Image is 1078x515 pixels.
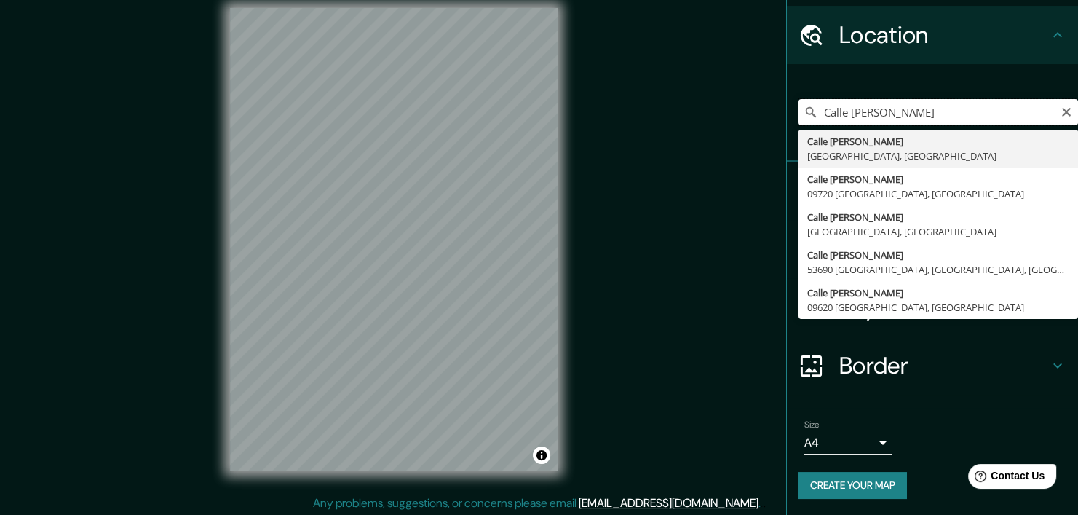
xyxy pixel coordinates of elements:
[313,495,761,512] p: Any problems, suggestions, or concerns please email .
[948,458,1062,499] iframe: Help widget launcher
[807,172,1069,186] div: Calle [PERSON_NAME]
[804,419,820,431] label: Size
[798,99,1078,125] input: Pick your city or area
[798,472,907,499] button: Create your map
[804,431,892,455] div: A4
[839,351,1049,380] h4: Border
[787,278,1078,337] div: Layout
[761,495,763,512] div: .
[579,495,758,511] a: [EMAIL_ADDRESS][DOMAIN_NAME]
[787,162,1078,220] div: Pins
[787,220,1078,278] div: Style
[807,134,1069,149] div: Calle [PERSON_NAME]
[763,495,766,512] div: .
[839,293,1049,322] h4: Layout
[787,6,1078,64] div: Location
[807,248,1069,262] div: Calle [PERSON_NAME]
[787,337,1078,395] div: Border
[807,186,1069,201] div: 09720 [GEOGRAPHIC_DATA], [GEOGRAPHIC_DATA]
[807,149,1069,163] div: [GEOGRAPHIC_DATA], [GEOGRAPHIC_DATA]
[807,286,1069,300] div: Calle [PERSON_NAME]
[807,262,1069,277] div: 53690 [GEOGRAPHIC_DATA], [GEOGRAPHIC_DATA], [GEOGRAPHIC_DATA]
[230,8,558,471] canvas: Map
[807,224,1069,239] div: [GEOGRAPHIC_DATA], [GEOGRAPHIC_DATA]
[807,300,1069,315] div: 09620 [GEOGRAPHIC_DATA], [GEOGRAPHIC_DATA]
[1061,104,1072,118] button: Clear
[807,210,1069,224] div: Calle [PERSON_NAME]
[839,20,1049,50] h4: Location
[533,447,550,464] button: Toggle attribution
